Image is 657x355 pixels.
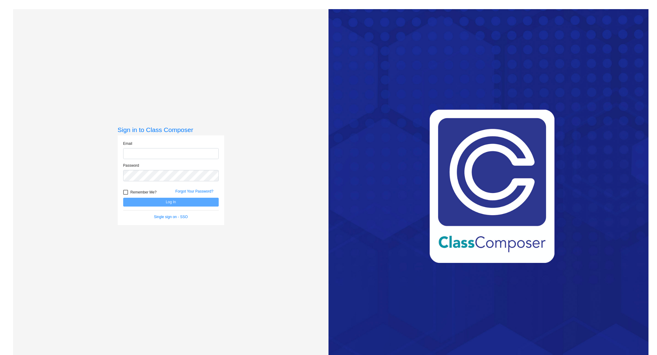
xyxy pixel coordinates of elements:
button: Log In [123,198,219,207]
label: Password [123,163,139,168]
a: Single sign on - SSO [154,215,188,219]
span: Remember Me? [130,189,157,196]
h3: Sign in to Class Composer [118,126,224,134]
label: Email [123,141,132,146]
a: Forgot Your Password? [176,189,214,193]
